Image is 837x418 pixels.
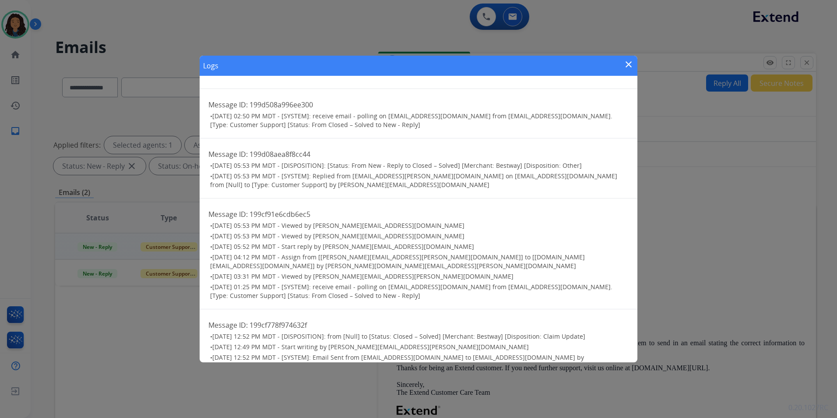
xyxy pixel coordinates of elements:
h3: • [210,112,629,129]
span: [DATE] 03:31 PM MDT - Viewed by [PERSON_NAME][EMAIL_ADDRESS][PERSON_NAME][DOMAIN_NAME] [212,272,513,280]
span: Message ID: [208,209,248,219]
span: [DATE] 12:52 PM MDT - [DISPOSITION]: from [Null] to [Status: Closed – Solved] [Merchant: Bestway]... [212,332,585,340]
h3: • [210,232,629,241]
span: [DATE] 05:53 PM MDT - Viewed by [PERSON_NAME][EMAIL_ADDRESS][DOMAIN_NAME] [212,221,464,230]
h1: Logs [203,60,218,71]
span: 199cf778f974632f [250,320,307,330]
span: [DATE] 04:12 PM MDT - Assign from [[PERSON_NAME][EMAIL_ADDRESS][PERSON_NAME][DOMAIN_NAME]] to [[D... [210,253,585,270]
h3: • [210,221,629,230]
span: [DATE] 02:50 PM MDT - [SYSTEM]: receive email - polling on [EMAIL_ADDRESS][DOMAIN_NAME] from [EMA... [210,112,612,129]
span: 199d508a996ee300 [250,100,313,110]
h3: • [210,253,629,270]
span: Message ID: [208,320,248,330]
h3: • [210,161,629,170]
h3: • [210,272,629,281]
h3: • [210,242,629,251]
span: 199cf91e6cdb6ec5 [250,209,310,219]
span: [DATE] 05:53 PM MDT - Viewed by [PERSON_NAME][EMAIL_ADDRESS][DOMAIN_NAME] [212,232,464,240]
p: 0.20.1027RC [788,402,828,413]
span: [DATE] 12:52 PM MDT - [SYSTEM]: Email Sent from [EMAIL_ADDRESS][DOMAIN_NAME] to [EMAIL_ADDRESS][D... [210,353,584,370]
span: Message ID: [208,100,248,110]
span: Message ID: [208,149,248,159]
h3: • [210,283,629,300]
span: [DATE] 05:53 PM MDT - [DISPOSITION]: [Status: From New - Reply to Closed – Solved] [Merchant: Bes... [212,161,582,170]
mat-icon: close [623,59,634,70]
h3: • [210,353,629,371]
h3: • [210,332,629,341]
span: [DATE] 05:53 PM MDT - [SYSTEM]: Replied from [EMAIL_ADDRESS][PERSON_NAME][DOMAIN_NAME] on [EMAIL_... [210,172,617,189]
h3: • [210,172,629,189]
span: [DATE] 01:25 PM MDT - [SYSTEM]: receive email - polling on [EMAIL_ADDRESS][DOMAIN_NAME] from [EMA... [210,283,612,300]
span: 199d08aea8f8cc44 [250,149,310,159]
h3: • [210,343,629,351]
span: [DATE] 12:49 PM MDT - Start writing by [PERSON_NAME][EMAIL_ADDRESS][PERSON_NAME][DOMAIN_NAME] [212,343,529,351]
span: [DATE] 05:52 PM MDT - Start reply by [PERSON_NAME][EMAIL_ADDRESS][DOMAIN_NAME] [212,242,474,251]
